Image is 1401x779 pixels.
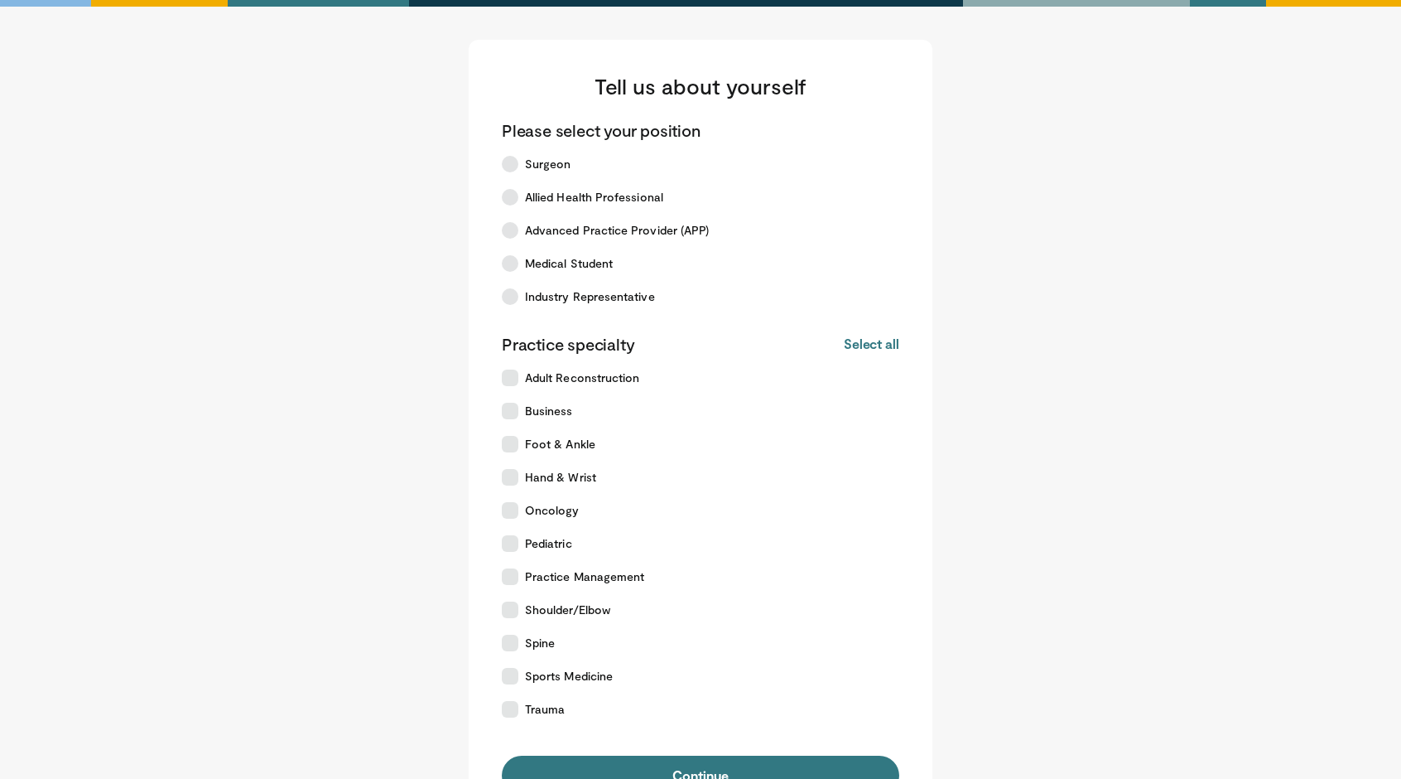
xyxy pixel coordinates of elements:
span: Business [525,403,573,419]
span: Medical Student [525,255,613,272]
button: Select all [844,335,899,353]
span: Shoulder/Elbow [525,602,610,618]
span: Advanced Practice Provider (APP) [525,222,709,239]
span: Spine [525,635,555,651]
h3: Tell us about yourself [502,73,899,99]
span: Sports Medicine [525,668,613,685]
span: Trauma [525,701,565,718]
span: Foot & Ankle [525,436,595,452]
span: Hand & Wrist [525,469,596,486]
span: Industry Representative [525,288,655,305]
span: Adult Reconstruction [525,370,639,386]
span: Pediatric [525,535,572,552]
span: Allied Health Professional [525,189,663,206]
span: Oncology [525,502,580,519]
span: Practice Management [525,569,644,585]
p: Please select your position [502,119,700,141]
span: Surgeon [525,156,571,172]
p: Practice specialty [502,333,634,355]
